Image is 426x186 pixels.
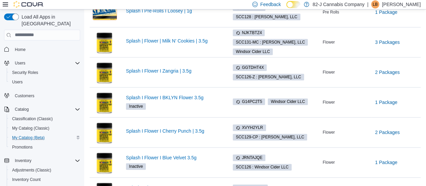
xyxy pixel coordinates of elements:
div: Lindsay Ballengee [371,0,379,8]
span: Users [9,78,80,86]
a: Splash I Pre-Rolls I Loosey | 1g [126,8,221,14]
span: Inactive [126,163,146,170]
span: 2 Packages [375,129,400,136]
button: 1 Package [372,5,400,19]
button: Inventory [12,157,34,165]
span: My Catalog (Classic) [12,126,50,131]
a: Splash I Flower I Cherry Punch | 3.5g [126,128,221,134]
span: SCC131-MC : [PERSON_NAME], LLC [236,39,305,45]
div: Flower [321,68,371,76]
span: Inactive [129,163,143,169]
span: SCC126 : Windsor Cider LLC [236,164,289,170]
span: Inactive [126,103,146,110]
button: My Catalog (Classic) [7,124,83,133]
img: Splash I Flower I BKLYN Flower 3.5g [91,89,118,116]
a: Adjustments (Classic) [9,166,54,174]
a: Users [9,78,25,86]
button: Security Roles [7,68,83,77]
span: Inventory [15,158,31,163]
span: Home [15,47,26,52]
img: Splash I Pre-Rolls I Loosey | 1g [91,2,118,22]
span: 2 Packages [375,69,400,76]
button: 1 Package [372,96,400,109]
span: My Catalog (Classic) [9,124,80,132]
span: Classification (Classic) [12,116,53,122]
span: 1 Package [375,159,397,166]
span: SCC126 : Windsor Cider LLC [233,164,292,170]
span: NJKTBTZ4 [236,30,262,36]
span: 3 Packages [375,39,400,46]
span: G14PC2T5 [233,98,265,105]
img: Splash I Flower I Zangria | 3.5g [91,59,118,86]
span: Windsor Cider LLC [271,99,305,105]
span: Adjustments (Classic) [9,166,80,174]
span: Windsor Cider LLC [233,48,273,55]
a: Splash I Flower I BKLYN Flower 3.5g [126,95,221,100]
button: Users [12,59,28,67]
img: Splash I Flower I Cherry Punch | 3.5g [91,119,118,146]
button: Customers [1,91,83,101]
button: Catalog [12,105,31,113]
button: Inventory [1,156,83,165]
span: XVYH2YLR [233,124,266,131]
span: My Catalog (Beta) [9,134,80,142]
span: Users [12,79,23,85]
a: My Catalog (Beta) [9,134,47,142]
span: Classification (Classic) [9,115,80,123]
img: Splash | Flower | Milk N' Cookies | 3.5g [91,29,118,56]
div: Flower [321,38,371,46]
span: Feedback [260,1,281,8]
a: Security Roles [9,69,41,77]
span: Promotions [9,143,80,151]
span: Windsor Cider LLC [236,49,270,55]
button: 3 Packages [372,35,402,49]
span: Security Roles [9,69,80,77]
button: Home [1,45,83,54]
span: Customers [12,91,80,100]
span: GGTDHT4X [236,64,264,71]
button: My Catalog (Beta) [7,133,83,142]
span: Inventory Count [9,176,80,184]
span: Users [15,60,25,66]
p: | [367,0,368,8]
span: SCC131-MC : Pierre-McClain, LLC [233,39,308,46]
p: [PERSON_NAME] [382,0,421,8]
span: GGTDHT4X [233,64,267,71]
button: Adjustments (Classic) [7,165,83,175]
span: SCC128 : Pierre-McClain, LLC [233,14,300,20]
button: Promotions [7,142,83,152]
span: JRNTAJQE [236,155,262,161]
a: Customers [12,92,37,100]
div: Flower [321,128,371,136]
span: G14PC2T5 [236,99,262,105]
button: Catalog [1,105,83,114]
img: Splash I Flower I Blue Velvet 3.5g [91,149,118,176]
span: JRNTAJQE [233,154,265,161]
span: Home [12,45,80,54]
span: Inventory Count [12,177,41,182]
span: Catalog [12,105,80,113]
button: 2 Packages [372,126,402,139]
a: Inventory Count [9,176,43,184]
span: Promotions [12,144,33,150]
span: SCC128 : [PERSON_NAME], LLC [236,14,297,20]
span: Customers [15,93,34,99]
button: Inventory Count [7,175,83,184]
button: 2 Packages [372,65,402,79]
span: Load All Apps in [GEOGRAPHIC_DATA] [19,14,80,27]
span: Inactive [129,103,143,109]
button: Users [7,77,83,87]
button: Users [1,58,83,68]
img: Cova [13,1,44,8]
a: Splash I Flower I Blue Velvet 3.5g [126,155,221,160]
p: 82-J Cannabis Company [313,0,364,8]
span: SCC126-Z : Pierre-McClain, LLC [233,74,304,80]
span: SCC129-CP : Pierre-McClain, LLC [233,134,307,140]
span: 1 Package [375,9,397,16]
span: Catalog [15,107,29,112]
a: Promotions [9,143,35,151]
span: Users [12,59,80,67]
span: 1 Package [375,99,397,106]
span: SCC129-CP : [PERSON_NAME], LLC [236,134,304,140]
